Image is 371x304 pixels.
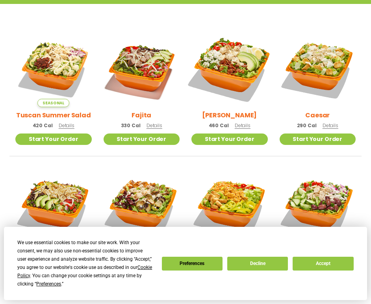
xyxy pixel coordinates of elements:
span: Seasonal [37,99,69,107]
button: Preferences [162,257,223,271]
span: Details [235,122,250,129]
a: Start Your Order [280,133,356,145]
img: Product photo for Tuscan Summer Salad [15,31,92,107]
button: Accept [293,257,353,271]
img: Product photo for BBQ Ranch Salad [15,168,92,245]
span: Details [59,122,74,129]
img: Product photo for Buffalo Chicken Salad [191,168,268,245]
h2: [PERSON_NAME] [202,110,257,120]
img: Product photo for Greek Salad [280,168,356,245]
h2: Fajita [132,110,151,120]
h2: Tuscan Summer Salad [16,110,91,120]
a: Start Your Order [104,133,180,145]
span: 420 Cal [33,122,53,129]
a: Start Your Order [15,133,92,145]
span: 330 Cal [121,122,141,129]
span: 460 Cal [209,122,229,129]
img: Product photo for Roasted Autumn Salad [104,168,180,245]
img: Product photo for Cobb Salad [185,24,274,113]
div: We use essential cookies to make our site work. With your consent, we may also use non-essential ... [17,239,152,288]
img: Product photo for Fajita Salad [104,31,180,107]
a: Start Your Order [191,133,268,145]
span: Details [147,122,162,129]
h2: Caesar [305,110,330,120]
span: Preferences [36,281,61,287]
div: Cookie Consent Prompt [4,227,367,300]
span: Details [323,122,338,129]
span: 290 Cal [297,122,317,129]
img: Product photo for Caesar Salad [280,31,356,107]
button: Decline [227,257,288,271]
